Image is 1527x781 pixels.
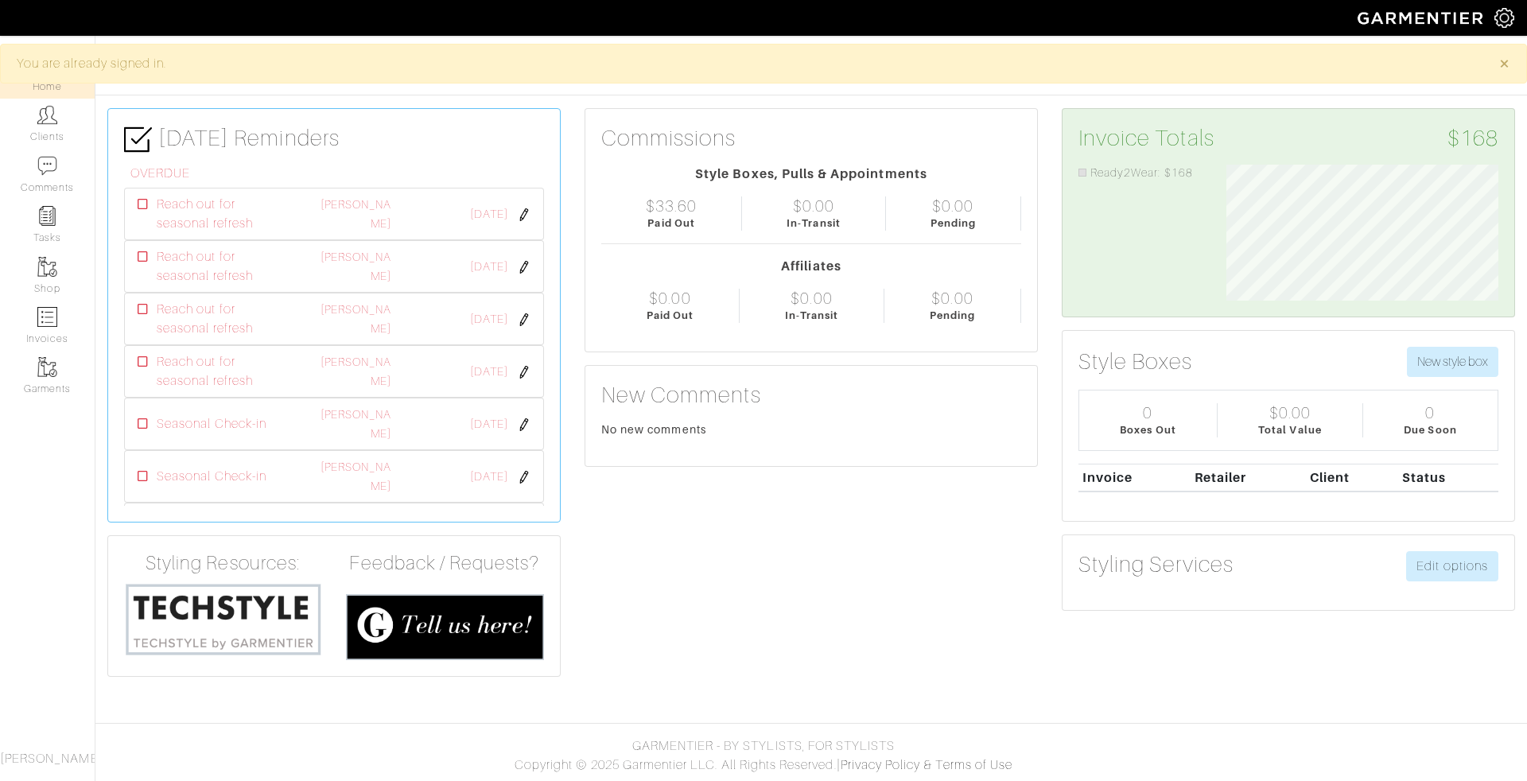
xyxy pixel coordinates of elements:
a: Edit options [1406,551,1498,581]
img: techstyle-93310999766a10050dc78ceb7f971a75838126fd19372ce40ba20cdf6a89b94b.png [124,581,322,657]
img: comment-icon-a0a6a9ef722e966f86d9cbdc48e553b5cf19dbc54f86b18d962a5391bc8f6eb6.png [37,156,57,176]
th: Status [1398,464,1498,492]
div: 0 [1425,403,1435,422]
span: Reach out for seasonal refresh [157,195,287,233]
div: 0 [1143,403,1152,422]
h3: Invoice Totals [1078,125,1498,152]
span: Reach out for seasonal refresh [157,300,287,338]
span: [DATE] [470,258,508,276]
div: Total Value [1258,422,1322,437]
img: clients-icon-6bae9207a08558b7cb47a8932f037763ab4055f8c8b6bfacd5dc20c3e0201464.png [37,105,57,125]
img: orders-icon-0abe47150d42831381b5fb84f609e132dff9fe21cb692f30cb5eec754e2cba89.png [37,307,57,327]
div: In-Transit [785,308,839,323]
h3: Styling Services [1078,551,1234,578]
h3: Commissions [601,125,736,152]
h3: Style Boxes [1078,348,1193,375]
div: You are already signed in. [17,54,1475,73]
img: pen-cf24a1663064a2ec1b9c1bd2387e9de7a2fa800b781884d57f21acf72779bad2.png [518,313,530,326]
div: Paid Out [647,216,694,231]
a: [PERSON_NAME] [321,460,392,492]
img: check-box-icon-36a4915ff3ba2bd8f6e4f29bc755bb66becd62c870f447fc0dd1365fcfddab58.png [124,126,152,153]
div: $0.00 [791,289,832,308]
a: [PERSON_NAME] [321,251,392,282]
span: Seasonal Check-in [157,467,266,486]
span: Reach out for seasonal refresh [157,247,287,286]
h3: [DATE] Reminders [124,125,544,153]
div: $0.00 [649,289,690,308]
a: [PERSON_NAME] [321,408,392,440]
img: pen-cf24a1663064a2ec1b9c1bd2387e9de7a2fa800b781884d57f21acf72779bad2.png [518,208,530,221]
span: Copyright © 2025 Garmentier LLC. All Rights Reserved. [515,758,837,772]
span: [DATE] [470,311,508,328]
div: Pending [931,216,976,231]
th: Retailer [1191,464,1306,492]
a: Privacy Policy & Terms of Use [841,758,1012,772]
span: Seasonal Check-in [157,414,266,433]
img: pen-cf24a1663064a2ec1b9c1bd2387e9de7a2fa800b781884d57f21acf72779bad2.png [518,471,530,484]
img: gear-icon-white-bd11855cb880d31180b6d7d6211b90ccbf57a29d726f0c71d8c61bd08dd39cc2.png [1494,8,1514,28]
div: Due Soon [1404,422,1456,437]
img: reminder-icon-8004d30b9f0a5d33ae49ab947aed9ed385cf756f9e5892f1edd6e32f2345188e.png [37,206,57,226]
h6: OVERDUE [130,166,544,181]
img: garments-icon-b7da505a4dc4fd61783c78ac3ca0ef83fa9d6f193b1c9dc38574b1d14d53ca28.png [37,257,57,277]
div: $33.60 [646,196,697,216]
h4: Feedback / Requests? [346,552,544,575]
img: pen-cf24a1663064a2ec1b9c1bd2387e9de7a2fa800b781884d57f21acf72779bad2.png [518,366,530,379]
span: Reach out for seasonal refresh [157,352,287,390]
h4: Styling Resources: [124,552,322,575]
div: Pending [930,308,975,323]
div: Boxes Out [1120,422,1175,437]
div: $0.00 [932,196,973,216]
button: New style box [1407,347,1498,377]
img: pen-cf24a1663064a2ec1b9c1bd2387e9de7a2fa800b781884d57f21acf72779bad2.png [518,261,530,274]
div: In-Transit [787,216,841,231]
span: [DATE] [470,363,508,381]
span: [DATE] [470,206,508,223]
th: Invoice [1078,464,1191,492]
div: Style Boxes, Pulls & Appointments [601,165,1021,184]
div: $0.00 [1269,403,1311,422]
div: $0.00 [931,289,973,308]
a: [PERSON_NAME] [321,198,392,230]
div: Paid Out [647,308,694,323]
div: Affiliates [601,257,1021,276]
img: garmentier-logo-header-white-b43fb05a5012e4ada735d5af1a66efaba907eab6374d6393d1fbf88cb4ef424d.png [1350,4,1494,32]
div: $0.00 [793,196,834,216]
th: Client [1306,464,1398,492]
a: [PERSON_NAME] [321,356,392,387]
span: [DATE] [470,468,508,486]
div: No new comments [601,422,1021,437]
span: $168 [1447,125,1498,152]
a: [PERSON_NAME] [321,303,392,335]
li: Ready2Wear: $168 [1078,165,1203,182]
img: garments-icon-b7da505a4dc4fd61783c78ac3ca0ef83fa9d6f193b1c9dc38574b1d14d53ca28.png [37,357,57,377]
img: feedback_requests-3821251ac2bd56c73c230f3229a5b25d6eb027adea667894f41107c140538ee0.png [346,594,544,660]
h3: New Comments [601,382,1021,409]
span: × [1498,52,1510,74]
img: pen-cf24a1663064a2ec1b9c1bd2387e9de7a2fa800b781884d57f21acf72779bad2.png [518,418,530,431]
span: [DATE] [470,416,508,433]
